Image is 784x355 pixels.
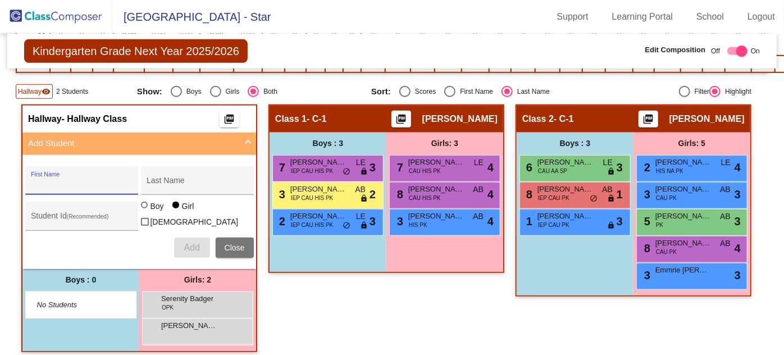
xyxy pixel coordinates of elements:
[487,213,494,230] span: 4
[37,299,107,311] span: No Students
[538,167,567,175] span: CAU AA SP
[174,238,210,258] button: Add
[356,211,366,222] span: LE
[487,186,494,203] span: 4
[655,238,712,249] span: [PERSON_NAME]
[721,157,731,169] span: LE
[655,157,712,168] span: [PERSON_NAME]
[391,111,411,128] button: Print Students Details
[735,240,741,257] span: 4
[721,87,751,97] div: Highlight
[181,201,194,212] div: Girl
[161,293,217,304] span: Serenity Badger
[182,87,202,97] div: Boys
[22,269,139,292] div: Boys : 0
[655,184,712,195] span: [PERSON_NAME]
[641,242,650,254] span: 8
[137,87,162,97] span: Show:
[607,167,615,176] span: lock
[394,113,408,129] mat-icon: picture_as_pdf
[276,161,285,174] span: 7
[356,157,366,169] span: LE
[386,133,503,155] div: Girls: 3
[137,86,363,97] mat-radio-group: Select an option
[687,8,733,26] a: School
[411,87,436,97] div: Scores
[607,194,615,203] span: lock
[656,248,677,256] span: CAU PK
[637,326,769,336] div: New student added successfully
[355,184,366,195] span: AB
[112,8,271,26] span: [GEOGRAPHIC_DATA] - Star
[394,188,403,201] span: 8
[161,320,217,331] span: [PERSON_NAME]
[221,87,240,97] div: Girls
[360,221,368,230] span: lock
[537,184,594,195] span: [PERSON_NAME]
[290,184,347,195] span: [PERSON_NAME]
[720,184,731,195] span: AB
[28,113,62,125] span: Hallway
[656,167,683,175] span: HIS NA PK
[28,137,237,150] mat-panel-title: Add Student
[735,186,741,203] span: 3
[360,167,368,176] span: lock
[408,157,464,168] span: [PERSON_NAME]
[409,221,427,229] span: HIS PK
[259,87,277,97] div: Both
[474,157,484,169] span: LE
[371,87,391,97] span: Sort:
[711,46,720,56] span: Off
[370,159,376,176] span: 3
[603,8,682,26] a: Learning Portal
[522,113,554,125] span: Class 2
[307,113,327,125] span: - C-1
[360,194,368,203] span: lock
[656,194,677,202] span: CAU PK
[150,201,164,212] div: Boy
[517,133,633,155] div: Boys : 3
[409,167,441,175] span: CAU HIS PK
[370,213,376,230] span: 3
[162,303,174,312] span: OPK
[62,113,127,125] span: - Hallway Class
[147,180,248,189] input: Last Name
[641,113,655,129] mat-icon: picture_as_pdf
[151,215,239,229] span: [DEMOGRAPHIC_DATA]
[473,184,484,195] span: AB
[31,216,132,225] input: Student Id
[538,221,569,229] span: IEP CAU PK
[537,211,594,222] span: [PERSON_NAME]
[617,186,623,203] span: 1
[607,221,615,230] span: lock
[290,157,347,168] span: [PERSON_NAME]
[639,111,658,128] button: Print Students Details
[394,161,403,174] span: 7
[42,87,51,96] mat-icon: visibility
[720,238,731,249] span: AB
[455,87,493,97] div: First Name
[617,213,623,230] span: 3
[24,39,248,63] span: Kindergarten Grade Next Year 2025/2026
[291,167,333,175] span: IEP CAU HIS PK
[633,133,750,155] div: Girls: 5
[641,215,650,227] span: 5
[523,215,532,227] span: 1
[139,269,256,292] div: Girls: 2
[409,194,441,202] span: CAU HIS PK
[641,188,650,201] span: 3
[656,221,663,229] span: PK
[645,44,706,56] span: Edit Composition
[276,188,285,201] span: 3
[720,211,731,222] span: AB
[617,159,623,176] span: 3
[343,167,350,176] span: do_not_disturb_alt
[487,159,494,176] span: 4
[394,215,403,227] span: 3
[225,243,245,252] span: Close
[184,243,199,252] span: Add
[554,113,574,125] span: - C-1
[538,194,569,202] span: IEP CAU PK
[735,213,741,230] span: 3
[22,133,256,155] mat-expansion-panel-header: Add Student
